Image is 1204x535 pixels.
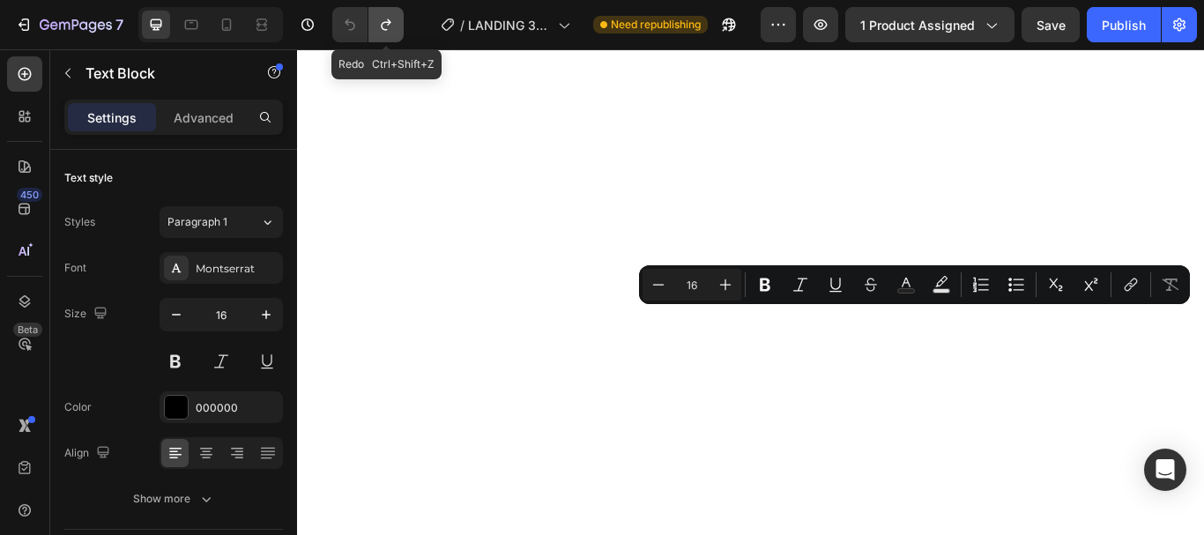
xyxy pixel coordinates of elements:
div: Align [64,442,114,465]
p: 7 [115,14,123,35]
div: Open Intercom Messenger [1144,449,1186,491]
span: 1 product assigned [860,16,975,34]
p: Advanced [174,108,234,127]
div: Editor contextual toolbar [639,265,1190,304]
p: Settings [87,108,137,127]
div: Show more [133,490,215,508]
span: / [460,16,465,34]
button: Publish [1087,7,1161,42]
button: 7 [7,7,131,42]
span: Paragraph 1 [167,214,227,230]
button: Paragraph 1 [160,206,283,238]
span: Need republishing [611,17,701,33]
div: Beta [13,323,42,337]
span: LANDING 30.000 RIZADOR DE PELO [468,16,551,34]
div: Size [64,302,111,326]
div: Styles [64,214,95,230]
div: 450 [17,188,42,202]
div: Publish [1102,16,1146,34]
div: 000000 [196,400,279,416]
div: Undo/Redo [332,7,404,42]
div: Text style [64,170,113,186]
p: Text Block [85,63,235,84]
span: Save [1037,18,1066,33]
button: Show more [64,483,283,515]
div: Font [64,260,86,276]
div: Color [64,399,92,415]
div: Montserrat [196,261,279,277]
button: 1 product assigned [845,7,1014,42]
iframe: Design area [297,49,1204,535]
button: Save [1022,7,1080,42]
